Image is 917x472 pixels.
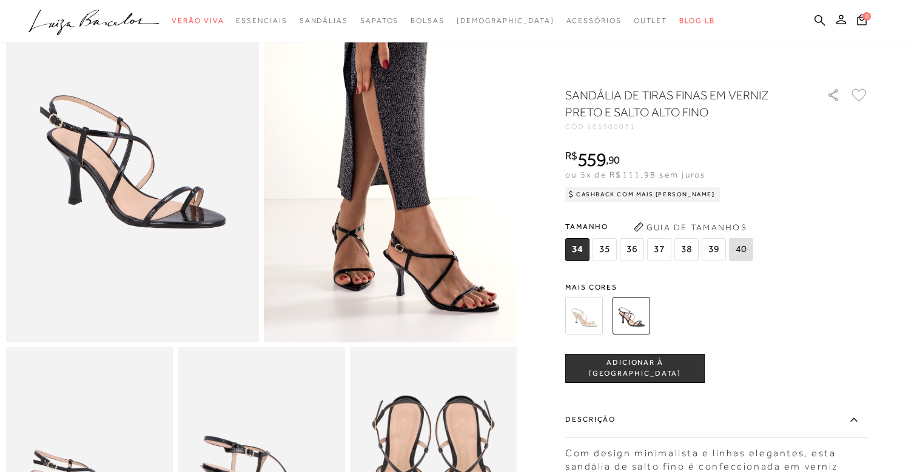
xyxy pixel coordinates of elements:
[565,87,793,121] h1: SANDÁLIA DE TIRAS FINAS EM VERNIZ PRETO E SALTO ALTO FINO
[630,218,751,237] button: Guia de Tamanhos
[729,238,753,261] span: 40
[565,170,705,179] span: ou 5x de R$111,98 sem juros
[565,123,808,130] div: CÓD:
[565,354,705,383] button: ADICIONAR À [GEOGRAPHIC_DATA]
[236,10,287,32] a: categoryNavScreenReaderText
[172,10,224,32] a: categoryNavScreenReaderText
[411,16,445,25] span: Bolsas
[674,238,699,261] span: 38
[565,284,868,291] span: Mais cores
[862,12,871,21] span: 0
[587,122,636,131] span: 605900071
[853,13,870,30] button: 0
[608,153,620,166] span: 90
[613,297,650,334] img: SANDÁLIA DE TIRAS FINAS EM VERNIZ PRETO E SALTO ALTO FINO
[634,16,668,25] span: Outlet
[593,238,617,261] span: 35
[172,16,224,25] span: Verão Viva
[565,238,589,261] span: 34
[300,10,348,32] a: categoryNavScreenReaderText
[457,10,554,32] a: noSubCategoriesText
[620,238,644,261] span: 36
[647,238,671,261] span: 37
[565,150,577,161] i: R$
[360,16,398,25] span: Sapatos
[679,16,714,25] span: BLOG LB
[457,16,554,25] span: [DEMOGRAPHIC_DATA]
[300,16,348,25] span: Sandálias
[236,16,287,25] span: Essenciais
[566,357,704,379] span: ADICIONAR À [GEOGRAPHIC_DATA]
[577,148,606,170] span: 559
[566,16,622,25] span: Acessórios
[565,218,756,236] span: Tamanho
[679,10,714,32] a: BLOG LB
[360,10,398,32] a: categoryNavScreenReaderText
[566,10,622,32] a: categoryNavScreenReaderText
[411,10,445,32] a: categoryNavScreenReaderText
[702,238,726,261] span: 39
[606,155,620,165] i: ,
[565,297,603,334] img: SANDÁLIA DE TIRAS FINAS EM VERNIZ OFF WHITE E SALTO ALTO FINO
[565,402,868,437] label: Descrição
[634,10,668,32] a: categoryNavScreenReaderText
[565,187,720,202] div: Cashback com Mais [PERSON_NAME]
